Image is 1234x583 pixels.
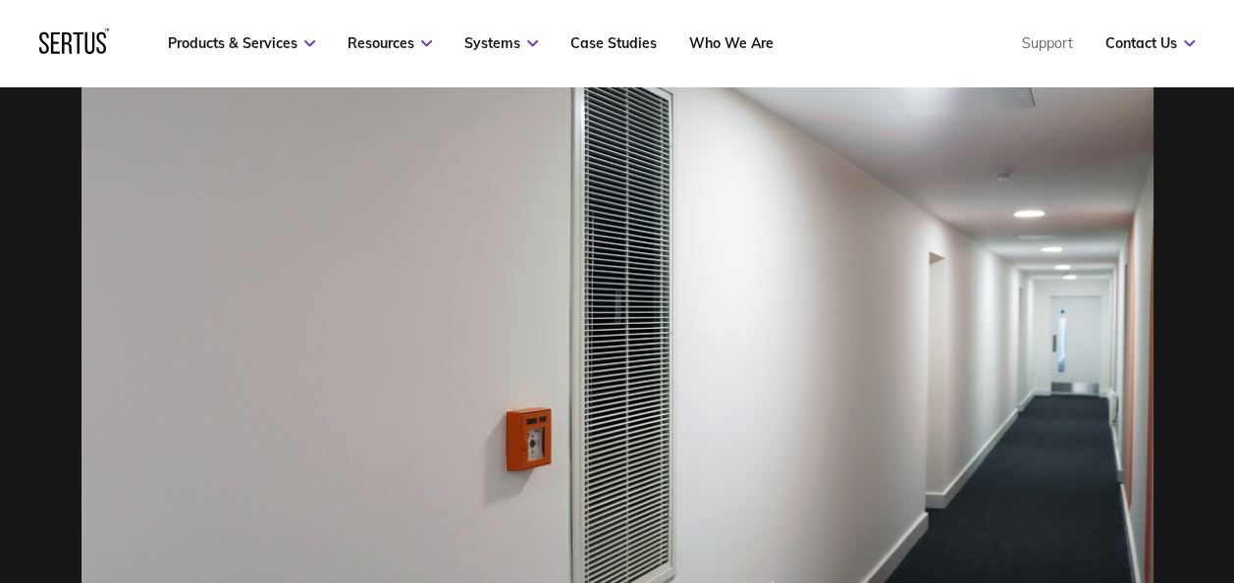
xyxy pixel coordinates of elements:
[689,34,774,52] a: Who We Are
[348,34,432,52] a: Resources
[570,34,657,52] a: Case Studies
[1022,34,1073,52] a: Support
[168,34,315,52] a: Products & Services
[1105,34,1195,52] a: Contact Us
[881,355,1234,583] iframe: Chat Widget
[464,34,538,52] a: Systems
